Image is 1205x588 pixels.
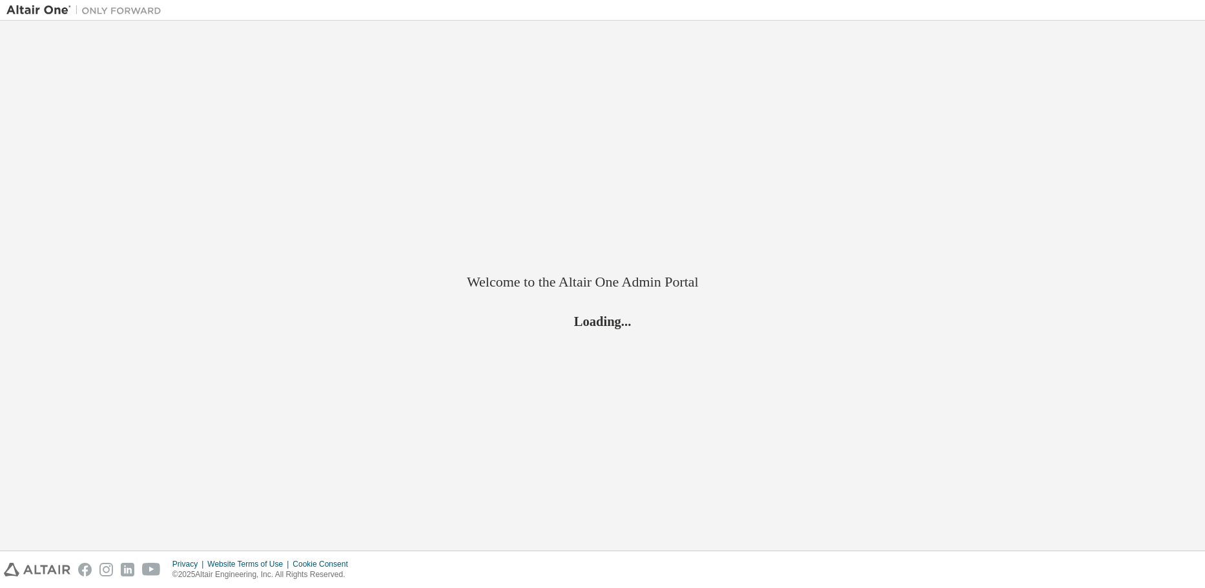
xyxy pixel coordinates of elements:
[293,559,355,569] div: Cookie Consent
[4,563,70,576] img: altair_logo.svg
[121,563,134,576] img: linkedin.svg
[207,559,293,569] div: Website Terms of Use
[172,569,356,580] p: © 2025 Altair Engineering, Inc. All Rights Reserved.
[172,559,207,569] div: Privacy
[6,4,168,17] img: Altair One
[467,312,738,329] h2: Loading...
[467,273,738,291] h2: Welcome to the Altair One Admin Portal
[78,563,92,576] img: facebook.svg
[99,563,113,576] img: instagram.svg
[142,563,161,576] img: youtube.svg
